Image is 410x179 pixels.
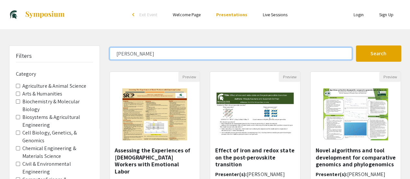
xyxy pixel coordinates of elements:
img: <p><span style="background-color: transparent; color: rgb(0, 0, 0);">Effect of iron and redox sta... [210,86,300,143]
a: Sign Up [379,12,393,18]
h5: Filters [16,52,32,59]
input: Search Keyword(s) Or Author(s) [110,47,352,60]
label: Cell Biology, Genetics, & Genomics [22,129,93,145]
button: Preview [279,72,300,82]
img: <p>Assessing the Experiences of Black Workers with Emotional Labor</p> [116,82,193,147]
span: Exit Event [139,12,157,18]
button: Preview [379,72,401,82]
a: Welcome Page [173,12,201,18]
a: Login [353,12,364,18]
div: arrow_back_ios [132,13,136,17]
span: [PERSON_NAME] [347,171,385,178]
a: Live Sessions [263,12,287,18]
label: Agriculture & Animal Science [22,82,87,90]
img: Symposium by ForagerOne [25,11,65,19]
h6: Presenter(s): [315,171,396,177]
span: [PERSON_NAME] [247,171,285,178]
img: Mid-Michigan Symposium for Undergraduate Research Experiences [9,6,18,23]
img: <p><span style="color: black;">Novel algorithms and tool development for comparative genomics and... [317,82,394,147]
iframe: Chat [5,150,28,174]
h5: Assessing the Experiences of [DEMOGRAPHIC_DATA] Workers with Emotional Labor [115,147,195,175]
button: Search [356,45,401,62]
a: Presentations [216,12,247,18]
h6: Presenter(s): [215,171,295,177]
button: Preview [178,72,200,82]
label: Arts & Humanities [22,90,63,98]
a: Mid-Michigan Symposium for Undergraduate Research Experiences [9,6,65,23]
label: Biosystems & Agricultural Engineering [22,113,93,129]
label: Biochemistry & Molecular Biology [22,98,93,113]
label: Chemical Engineering & Materials Science [22,145,93,160]
h6: Category [16,71,93,77]
label: Civil & Environmental Engineering [22,160,93,176]
h5: Novel algorithms and tool development for comparative genomics and phylogenomics [315,147,396,168]
h5: Effect of iron and redox state on the post-perovskite transition [215,147,295,168]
